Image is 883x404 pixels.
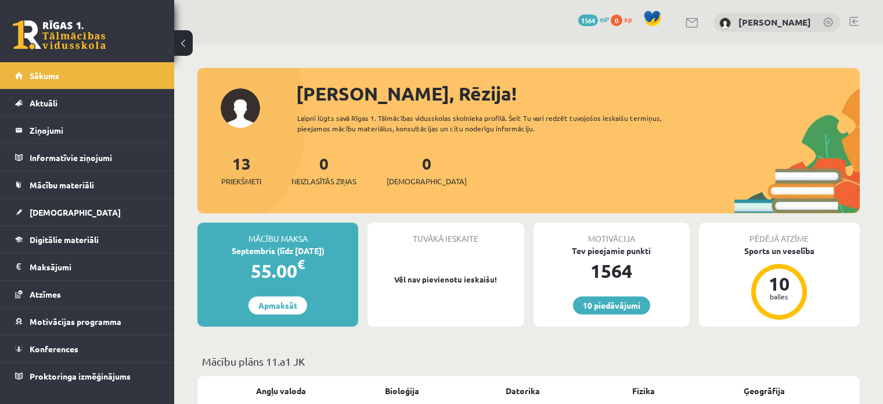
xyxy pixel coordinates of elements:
[197,223,358,245] div: Mācību maksa
[699,245,860,321] a: Sports un veselība 10 balles
[221,153,261,187] a: 13Priekšmeti
[13,20,106,49] a: Rīgas 1. Tālmācības vidusskola
[291,176,356,187] span: Neizlasītās ziņas
[624,15,632,24] span: xp
[15,171,160,198] a: Mācību materiāli
[15,363,160,389] a: Proktoringa izmēģinājums
[762,293,796,300] div: balles
[738,16,811,28] a: [PERSON_NAME]
[506,385,540,397] a: Datorika
[367,223,524,245] div: Tuvākā ieskaite
[719,17,731,29] img: Rēzija Blūma
[15,117,160,144] a: Ziņojumi
[30,234,99,245] span: Digitālie materiāli
[632,385,655,397] a: Fizika
[15,335,160,362] a: Konferences
[534,223,690,245] div: Motivācija
[30,98,57,108] span: Aktuāli
[256,385,306,397] a: Angļu valoda
[611,15,637,24] a: 0 xp
[30,289,61,299] span: Atzīmes
[385,385,419,397] a: Bioloģija
[30,316,121,327] span: Motivācijas programma
[30,180,94,190] span: Mācību materiāli
[699,245,860,257] div: Sports un veselība
[15,308,160,335] a: Motivācijas programma
[744,385,785,397] a: Ģeogrāfija
[291,153,356,187] a: 0Neizlasītās ziņas
[387,153,467,187] a: 0[DEMOGRAPHIC_DATA]
[297,256,305,273] span: €
[30,207,121,217] span: [DEMOGRAPHIC_DATA]
[248,296,307,314] a: Apmaksāt
[30,371,131,381] span: Proktoringa izmēģinājums
[15,281,160,308] a: Atzīmes
[15,62,160,89] a: Sākums
[15,253,160,280] a: Maksājumi
[15,226,160,253] a: Digitālie materiāli
[15,199,160,226] a: [DEMOGRAPHIC_DATA]
[202,353,855,369] p: Mācību plāns 11.a1 JK
[699,223,860,245] div: Pēdējā atzīme
[197,257,358,285] div: 55.00
[578,15,598,26] span: 1564
[297,113,695,134] div: Laipni lūgts savā Rīgas 1. Tālmācības vidusskolas skolnieka profilā. Šeit Tu vari redzēt tuvojošo...
[611,15,622,26] span: 0
[197,245,358,257] div: Septembris (līdz [DATE])
[30,253,160,280] legend: Maksājumi
[387,176,467,187] span: [DEMOGRAPHIC_DATA]
[534,257,690,285] div: 1564
[296,80,860,108] div: [PERSON_NAME], Rēzija!
[600,15,609,24] span: mP
[573,296,650,314] a: 10 piedāvājumi
[762,274,796,293] div: 10
[15,144,160,171] a: Informatīvie ziņojumi
[15,90,160,116] a: Aktuāli
[221,176,261,187] span: Priekšmeti
[373,274,518,285] p: Vēl nav pievienotu ieskaišu!
[30,144,160,171] legend: Informatīvie ziņojumi
[534,245,690,257] div: Tev pieejamie punkti
[578,15,609,24] a: 1564 mP
[30,70,59,81] span: Sākums
[30,117,160,144] legend: Ziņojumi
[30,344,78,354] span: Konferences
